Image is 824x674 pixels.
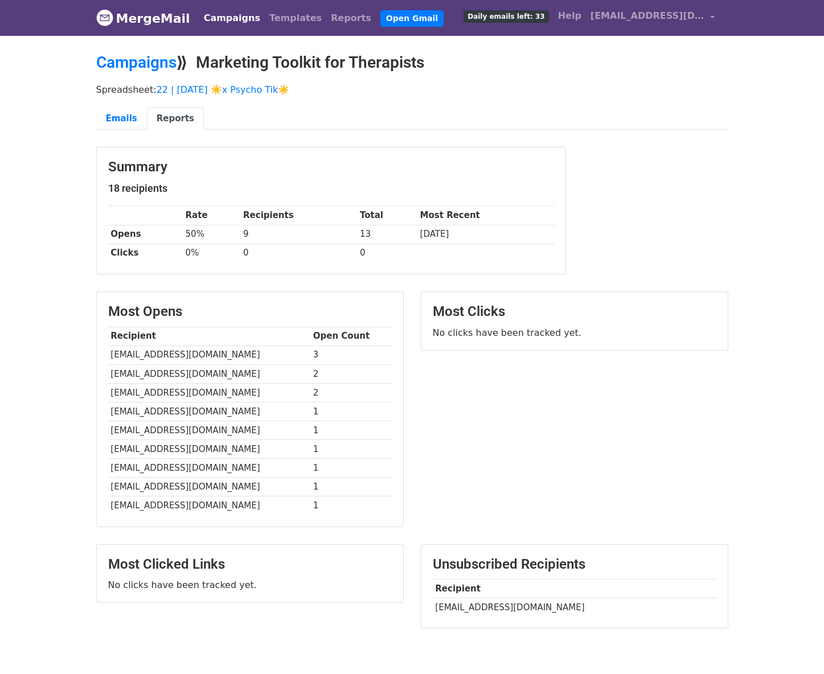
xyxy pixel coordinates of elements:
[433,303,716,320] h3: Most Clicks
[310,421,392,440] td: 1
[108,579,392,591] p: No clicks have been tracked yet.
[147,107,204,130] a: Reports
[417,206,554,225] th: Most Recent
[96,107,147,130] a: Emails
[96,53,177,72] a: Campaigns
[108,440,310,459] td: [EMAIL_ADDRESS][DOMAIN_NAME]
[199,7,265,30] a: Campaigns
[157,84,290,95] a: 22 | [DATE] ☀️x Psycho Tik☀️
[108,182,554,195] h5: 18 recipients
[108,459,310,478] td: [EMAIL_ADDRESS][DOMAIN_NAME]
[326,7,376,30] a: Reports
[357,225,417,244] td: 13
[240,244,357,262] td: 0
[183,244,241,262] td: 0%
[433,580,716,598] th: Recipient
[433,556,716,573] h3: Unsubscribed Recipients
[108,364,310,383] td: [EMAIL_ADDRESS][DOMAIN_NAME]
[108,383,310,402] td: [EMAIL_ADDRESS][DOMAIN_NAME]
[265,7,326,30] a: Templates
[96,9,113,26] img: MergeMail logo
[554,5,586,27] a: Help
[310,478,392,496] td: 1
[459,5,553,27] a: Daily emails left: 33
[108,421,310,440] td: [EMAIL_ADDRESS][DOMAIN_NAME]
[96,53,728,72] h2: ⟫ Marketing Toolkit for Therapists
[310,459,392,478] td: 1
[108,496,310,515] td: [EMAIL_ADDRESS][DOMAIN_NAME]
[108,159,554,175] h3: Summary
[183,225,241,244] td: 50%
[310,402,392,421] td: 1
[380,10,444,27] a: Open Gmail
[464,10,548,23] span: Daily emails left: 33
[310,440,392,459] td: 1
[310,364,392,383] td: 2
[108,225,183,244] th: Opens
[767,619,824,674] iframe: Chat Widget
[108,478,310,496] td: [EMAIL_ADDRESS][DOMAIN_NAME]
[310,346,392,364] td: 3
[433,327,716,339] p: No clicks have been tracked yet.
[240,206,357,225] th: Recipients
[108,303,392,320] h3: Most Opens
[108,556,392,573] h3: Most Clicked Links
[108,402,310,421] td: [EMAIL_ADDRESS][DOMAIN_NAME]
[591,9,704,23] span: [EMAIL_ADDRESS][DOMAIN_NAME]
[108,327,310,346] th: Recipient
[586,5,719,31] a: [EMAIL_ADDRESS][DOMAIN_NAME]
[108,346,310,364] td: [EMAIL_ADDRESS][DOMAIN_NAME]
[417,225,554,244] td: [DATE]
[357,244,417,262] td: 0
[433,598,716,617] td: [EMAIL_ADDRESS][DOMAIN_NAME]
[310,496,392,515] td: 1
[240,225,357,244] td: 9
[96,6,190,30] a: MergeMail
[357,206,417,225] th: Total
[310,383,392,402] td: 2
[310,327,392,346] th: Open Count
[183,206,241,225] th: Rate
[96,84,728,96] p: Spreadsheet:
[108,244,183,262] th: Clicks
